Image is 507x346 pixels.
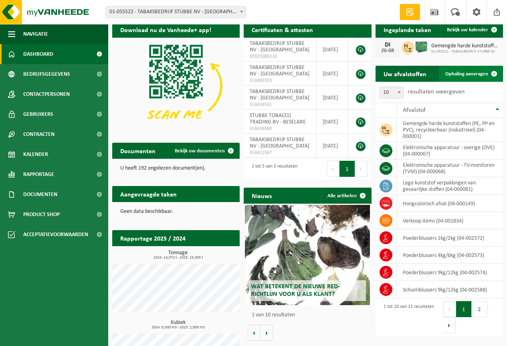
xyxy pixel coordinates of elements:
[397,142,503,160] td: elektronische apparatuur - overige (OVE) (04-000067)
[250,40,309,53] span: TABAKSBEDRIJF STUBBE NV - [GEOGRAPHIC_DATA]
[250,150,310,156] span: VLA612567
[250,89,309,101] span: TABAKSBEDRIJF STUBBE NV - [GEOGRAPHIC_DATA]
[445,71,488,77] span: Ophaling aanvragen
[168,143,239,159] a: Bekijk uw documenten
[112,38,240,134] img: Download de VHEPlus App
[23,24,48,44] span: Navigatie
[245,205,370,305] a: Wat betekent de nieuwe RED-richtlijn voor u als klant?
[403,107,426,113] span: Afvalstof
[380,87,403,98] span: 10
[443,301,456,317] button: Previous
[380,48,396,54] div: 26-08
[23,84,70,104] span: Contactpersonen
[317,110,348,134] td: [DATE]
[456,301,472,317] button: 1
[397,229,503,247] td: poederblussers 1kg/2kg (04-002572)
[112,230,194,246] h2: Rapportage 2025 / 2024
[250,137,309,149] span: TABAKSBEDRIJF STUBBE NV - [GEOGRAPHIC_DATA]
[317,62,348,86] td: [DATE]
[250,65,309,77] span: TABAKSBEDRIJF STUBBE NV - [GEOGRAPHIC_DATA]
[414,40,428,54] img: PB-HB-1400-HPE-GN-01
[250,101,310,108] span: VLA616561
[23,164,54,184] span: Rapportage
[106,6,246,18] span: 01-055522 - TABAKSBEDRIJF STUBBE NV - ZONNEBEKE
[261,325,273,341] button: Volgende
[355,161,368,177] button: Next
[252,312,367,318] p: 1 van 10 resultaten
[116,250,240,260] h3: Tonnage
[327,161,339,177] button: Previous
[397,281,503,298] td: schuimblussers 9kg/12kg (04-002588)
[23,64,70,84] span: Bedrijfsgegevens
[339,161,355,177] button: 1
[431,49,499,54] span: 01-055522 - TABAKSBEDRIJF STUBBE NV
[250,113,306,125] span: STUBBE TOBACCO TRADING BV - BESELARE
[244,22,321,37] h2: Certificaten & attesten
[248,325,261,341] button: Vorige
[380,42,396,48] div: DI
[23,104,53,124] span: Gebruikers
[250,125,310,132] span: VLA616560
[376,66,434,81] h2: Uw afvalstoffen
[23,184,57,204] span: Documenten
[397,160,503,177] td: elektronische apparatuur - TV-monitoren (TVM) (04-000068)
[408,89,465,95] label: resultaten weergeven
[120,166,232,171] p: U heeft 192 ongelezen document(en).
[317,86,348,110] td: [DATE]
[317,134,348,158] td: [DATE]
[112,143,164,158] h2: Documenten
[440,22,502,38] a: Bekijk uw kalender
[397,264,503,281] td: poederblussers 9kg/12kg (04-002574)
[23,44,53,64] span: Dashboard
[175,148,225,154] span: Bekijk uw documenten
[321,188,371,204] a: Alle artikelen
[180,246,239,262] a: Bekijk rapportage
[116,256,240,260] span: 2024: 14,072 t - 2025: 15,605 t
[112,186,185,202] h2: Aangevraagde taken
[116,320,240,330] h3: Kubiek
[23,225,88,245] span: Acceptatievoorwaarden
[23,204,60,225] span: Product Shop
[244,188,280,203] h2: Nieuws
[120,209,232,214] p: Geen data beschikbaar.
[472,301,487,317] button: 2
[443,317,456,333] button: Next
[431,43,499,49] span: Gemengde harde kunststoffen (pe, pp en pvc), recycleerbaar (industrieel)
[248,160,297,178] div: 1 tot 5 van 5 resultaten
[116,326,240,330] span: 2024: 9,000 m3 - 2025: 2,800 m3
[251,283,340,297] span: Wat betekent de nieuwe RED-richtlijn voor u als klant?
[112,22,219,37] h2: Download nu de Vanheede+ app!
[447,27,488,32] span: Bekijk uw kalender
[439,66,502,82] a: Ophaling aanvragen
[376,22,439,37] h2: Ingeplande taken
[380,300,434,334] div: 1 tot 10 van 11 resultaten
[397,118,503,142] td: gemengde harde kunststoffen (PE, PP en PVC), recycleerbaar (industrieel) (04-000001)
[380,87,404,99] span: 10
[317,38,348,62] td: [DATE]
[23,124,55,144] span: Contracten
[397,177,503,195] td: lege kunststof verpakkingen van gevaarlijke stoffen (04-000081)
[397,247,503,264] td: poederblussers 4kg/6kg (04-002573)
[23,144,48,164] span: Kalender
[397,195,503,212] td: hoogcalorisch afval (04-000149)
[250,77,310,84] span: VLA902353
[250,53,310,60] span: RED25006110
[397,212,503,229] td: verkoop items (04-001834)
